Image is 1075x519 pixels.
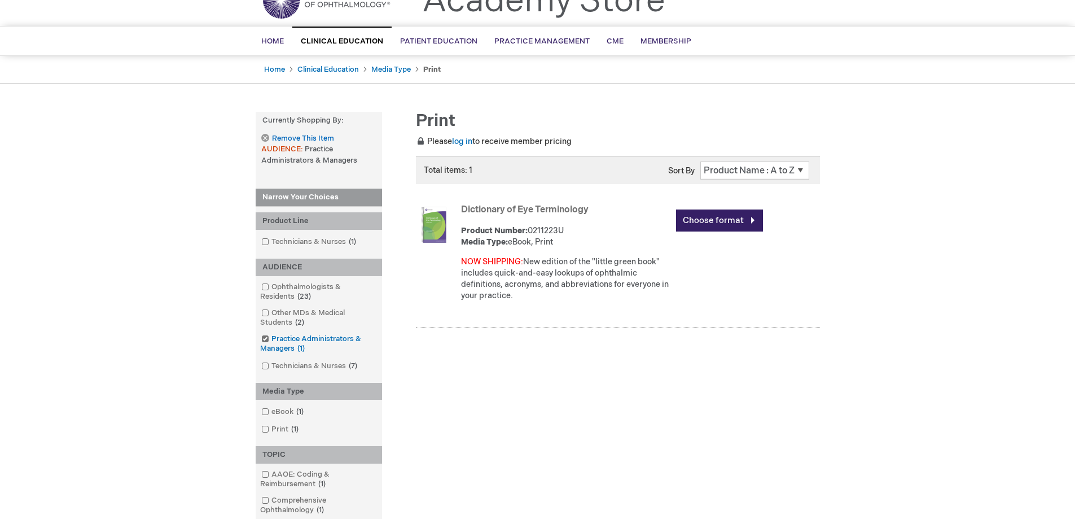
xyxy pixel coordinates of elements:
[258,237,361,247] a: Technicians & Nurses1
[607,37,624,46] span: CME
[314,505,327,514] span: 1
[261,145,357,165] span: Practice Administrators & Managers
[258,495,379,516] a: Comprehensive Ophthalmology1
[256,383,382,400] div: Media Type
[258,361,362,372] a: Technicians & Nurses7
[264,65,285,74] a: Home
[272,133,334,144] span: Remove This Item
[668,166,695,176] label: Sort By
[461,204,589,215] a: Dictionary of Eye Terminology
[256,212,382,230] div: Product Line
[258,407,308,417] a: eBook1
[461,257,523,267] font: NOW SHIPPING:
[676,210,763,232] a: Choose format
[400,37,477,46] span: Patient Education
[261,134,334,143] a: Remove This Item
[261,145,305,154] span: AUDIENCE
[261,37,284,46] span: Home
[288,425,301,434] span: 1
[297,65,359,74] a: Clinical Education
[256,189,382,207] strong: Narrow Your Choices
[423,65,441,74] strong: Print
[315,479,328,489] span: 1
[301,37,383,46] span: Clinical Education
[494,37,590,46] span: Practice Management
[424,165,472,175] span: Total items: 1
[258,334,379,354] a: Practice Administrators & Managers1
[256,112,382,129] strong: Currently Shopping by:
[416,111,455,131] span: Print
[258,282,379,302] a: Ophthalmologists & Residents23
[295,344,308,353] span: 1
[461,256,670,302] div: New edition of the "little green book" includes quick-and-easy lookups of ophthalmic definitions,...
[346,361,360,370] span: 7
[293,407,306,416] span: 1
[256,446,382,464] div: TOPIC
[461,225,670,248] div: 0211223U eBook, Print
[258,469,379,490] a: AAOE: Coding & Reimbursement1
[346,237,359,246] span: 1
[640,37,691,46] span: Membership
[258,308,379,328] a: Other MDs & Medical Students2
[295,292,314,301] span: 23
[461,226,528,235] strong: Product Number:
[258,424,303,435] a: Print1
[461,237,508,247] strong: Media Type:
[416,137,572,146] span: Please to receive member pricing
[256,259,382,276] div: AUDIENCE
[416,207,452,243] img: Dictionary of Eye Terminology
[292,318,307,327] span: 2
[371,65,411,74] a: Media Type
[452,137,472,146] a: log in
